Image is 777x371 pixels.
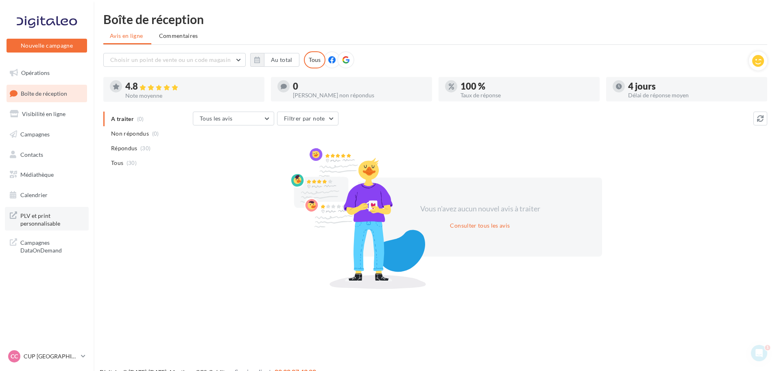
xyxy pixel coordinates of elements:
[293,82,426,91] div: 0
[11,352,18,360] span: CC
[140,145,151,151] span: (30)
[159,32,198,40] span: Commentaires
[21,69,50,76] span: Opérations
[293,92,426,98] div: [PERSON_NAME] non répondus
[5,234,89,258] a: Campagnes DataOnDemand
[111,130,149,138] span: Non répondus
[20,210,84,228] span: PLV et print personnalisable
[461,92,593,98] div: Taux de réponse
[628,82,761,91] div: 4 jours
[250,53,299,67] button: Au total
[127,160,137,166] span: (30)
[111,144,138,152] span: Répondus
[461,82,593,91] div: 100 %
[152,130,159,137] span: (0)
[5,207,89,231] a: PLV et print personnalisable
[193,112,274,125] button: Tous les avis
[766,343,773,350] span: 1
[447,221,513,231] button: Consulter tous les avis
[277,112,338,125] button: Filtrer par note
[20,131,50,138] span: Campagnes
[21,90,67,97] span: Boîte de réception
[24,352,78,360] p: CUP [GEOGRAPHIC_DATA]
[20,171,54,178] span: Médiathèque
[200,115,233,122] span: Tous les avis
[5,126,89,143] a: Campagnes
[7,39,87,53] button: Nouvelle campagne
[749,343,769,363] iframe: Intercom live chat
[22,110,65,117] span: Visibilité en ligne
[103,13,767,25] div: Boîte de réception
[628,92,761,98] div: Délai de réponse moyen
[5,146,89,163] a: Contacts
[5,187,89,204] a: Calendrier
[5,166,89,183] a: Médiathèque
[20,237,84,255] span: Campagnes DataOnDemand
[5,85,89,102] a: Boîte de réception
[5,105,89,123] a: Visibilité en ligne
[7,349,87,364] a: CC CUP [GEOGRAPHIC_DATA]
[20,191,48,198] span: Calendrier
[125,93,258,99] div: Note moyenne
[5,64,89,81] a: Opérations
[103,53,246,67] button: Choisir un point de vente ou un code magasin
[410,204,550,214] div: Vous n'avez aucun nouvel avis à traiter
[264,53,299,67] button: Au total
[20,151,43,158] span: Contacts
[125,82,258,91] div: 4.8
[111,159,123,167] span: Tous
[110,56,231,63] span: Choisir un point de vente ou un code magasin
[304,51,325,68] div: Tous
